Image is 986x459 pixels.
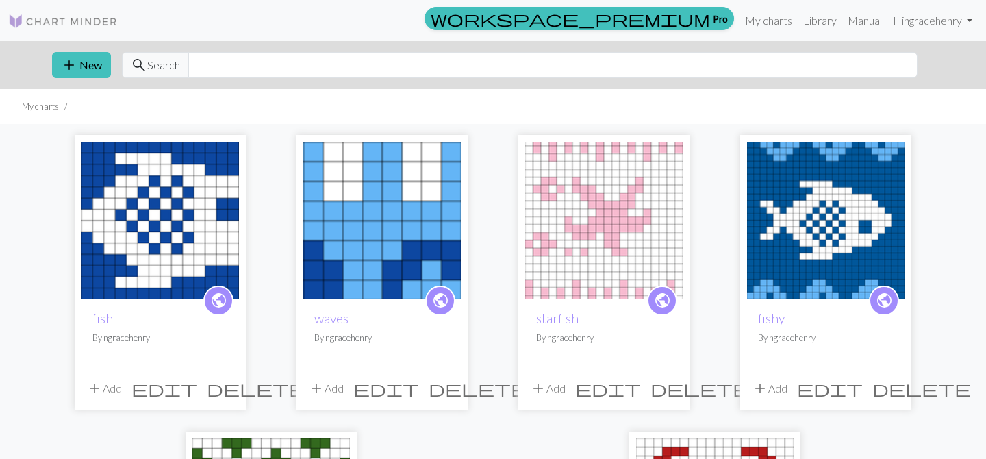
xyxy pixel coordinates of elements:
[654,287,671,314] i: public
[747,212,905,225] a: fishy
[575,380,641,397] i: Edit
[303,375,349,401] button: Add
[432,290,449,311] span: public
[314,310,349,326] a: waves
[758,310,785,326] a: fishy
[525,375,570,401] button: Add
[207,379,305,398] span: delete
[525,212,683,225] a: starfish
[349,375,424,401] button: Edit
[432,287,449,314] i: public
[869,286,899,316] a: public
[797,380,863,397] i: Edit
[431,9,710,28] span: workspace_premium
[575,379,641,398] span: edit
[429,379,527,398] span: delete
[202,375,310,401] button: Delete
[798,7,842,34] a: Library
[646,375,754,401] button: Delete
[353,380,419,397] i: Edit
[210,290,227,311] span: public
[81,142,239,299] img: fish
[797,379,863,398] span: edit
[747,142,905,299] img: fishy
[570,375,646,401] button: Edit
[86,379,103,398] span: add
[842,7,887,34] a: Manual
[131,379,197,398] span: edit
[81,375,127,401] button: Add
[887,7,978,34] a: Hingracehenry
[131,380,197,397] i: Edit
[872,379,971,398] span: delete
[654,290,671,311] span: public
[792,375,868,401] button: Edit
[127,375,202,401] button: Edit
[203,286,233,316] a: public
[424,375,532,401] button: Delete
[308,379,325,398] span: add
[314,332,450,345] p: By ngracehenry
[739,7,798,34] a: My charts
[536,310,579,326] a: starfish
[210,287,227,314] i: public
[92,310,113,326] a: fish
[303,142,461,299] img: waves
[425,7,734,30] a: Pro
[8,13,118,29] img: Logo
[131,55,147,75] span: search
[876,287,893,314] i: public
[81,212,239,225] a: fish
[303,212,461,225] a: waves
[868,375,976,401] button: Delete
[536,332,672,345] p: By ngracehenry
[876,290,893,311] span: public
[525,142,683,299] img: starfish
[61,55,77,75] span: add
[147,57,180,73] span: Search
[353,379,419,398] span: edit
[747,375,792,401] button: Add
[425,286,455,316] a: public
[650,379,749,398] span: delete
[530,379,546,398] span: add
[22,100,59,113] li: My charts
[752,379,768,398] span: add
[92,332,228,345] p: By ngracehenry
[52,52,111,78] button: New
[647,286,677,316] a: public
[758,332,894,345] p: By ngracehenry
